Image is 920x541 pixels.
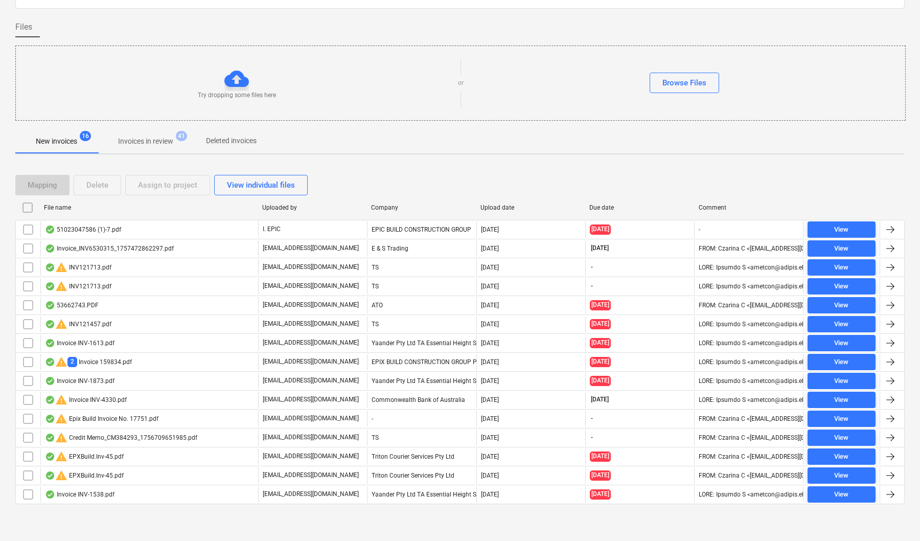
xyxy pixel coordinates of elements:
span: warning [55,450,67,463]
div: [DATE] [481,283,499,290]
span: [DATE] [590,244,610,253]
div: View [834,470,848,482]
span: [DATE] [590,489,611,499]
span: [DATE] [590,376,611,386]
span: [DATE] [590,357,611,367]
button: View [808,430,876,446]
span: warning [55,413,67,425]
p: [EMAIL_ADDRESS][DOMAIN_NAME] [263,471,359,480]
div: View [834,224,848,236]
span: [DATE] [590,452,611,461]
div: Yaander Pty Ltd TA Essential Height Safety [367,373,476,389]
div: View [834,432,848,444]
div: OCR finished [45,396,55,404]
span: warning [55,356,67,368]
div: [DATE] [481,377,499,385]
div: Uploaded by [262,204,363,211]
div: Invoice INV-1538.pdf [45,490,114,499]
p: [EMAIL_ADDRESS][DOMAIN_NAME] [263,395,359,404]
button: View [808,373,876,389]
div: OCR finished [45,263,55,272]
div: [DATE] [481,491,499,498]
div: TS [367,278,476,295]
span: [DATE] [590,300,611,310]
div: View [834,394,848,406]
p: [EMAIL_ADDRESS][DOMAIN_NAME] [263,282,359,290]
div: Try dropping some files hereorBrowse Files [15,46,906,121]
div: 51023047586 (1)-7.pdf [45,226,121,234]
span: warning [55,394,67,406]
div: Triton Courier Services Pty Ltd [367,467,476,484]
button: View [808,259,876,276]
div: View individual files [227,178,295,192]
div: OCR finished [45,320,55,328]
span: 16 [80,131,91,141]
span: 41 [176,131,187,141]
p: I. EPIC [263,225,281,234]
div: TS [367,430,476,446]
div: OCR finished [45,358,55,366]
div: Comment [699,204,799,211]
p: [EMAIL_ADDRESS][DOMAIN_NAME] [263,320,359,328]
div: E & S Trading [367,240,476,257]
span: warning [55,280,67,292]
p: [EMAIL_ADDRESS][DOMAIN_NAME] [263,244,359,253]
p: [EMAIL_ADDRESS][DOMAIN_NAME] [263,414,359,423]
span: warning [55,432,67,444]
div: TS [367,259,476,276]
button: View [808,448,876,465]
p: [EMAIL_ADDRESS][DOMAIN_NAME] [263,357,359,366]
div: Upload date [480,204,581,211]
div: EPXBuild.Inv-45.pdf [45,450,124,463]
span: warning [55,469,67,482]
div: OCR finished [45,282,55,290]
span: - [590,282,594,290]
p: [EMAIL_ADDRESS][DOMAIN_NAME] [263,376,359,385]
div: View [834,243,848,255]
div: [DATE] [481,453,499,460]
div: Yaander Pty Ltd TA Essential Height Safety [367,335,476,351]
div: View [834,337,848,349]
p: [EMAIL_ADDRESS][DOMAIN_NAME] [263,452,359,461]
div: [DATE] [481,472,499,479]
div: Due date [589,204,690,211]
p: [EMAIL_ADDRESS][DOMAIN_NAME] [263,433,359,442]
div: EPIC BUILD CONSTRUCTION GROUP [367,221,476,238]
div: [DATE] [481,434,499,441]
div: OCR finished [45,453,55,461]
div: - [367,411,476,427]
div: [DATE] [481,415,499,422]
button: View [808,392,876,408]
button: Browse Files [650,73,719,93]
span: [DATE] [590,319,611,329]
div: Invoice_INV6530315_1757472862297.pdf [45,244,174,253]
button: View [808,411,876,427]
div: [DATE] [481,321,499,328]
div: - [699,226,700,233]
div: 53662743.PDF [45,301,99,309]
div: Commonwealth Bank of Australia [367,392,476,408]
p: Deleted invoices [206,136,257,146]
div: [DATE] [481,302,499,309]
div: OCR finished [45,377,55,385]
div: Browse Files [662,76,706,89]
button: View [808,354,876,370]
span: [DATE] [590,395,610,404]
span: warning [55,261,67,274]
div: View [834,281,848,292]
div: Invoice 159834.pdf [45,356,132,368]
div: [DATE] [481,226,499,233]
div: OCR finished [45,244,55,253]
p: or [458,79,464,87]
div: [DATE] [481,264,499,271]
div: Credit Memo_CM384293_1756709651985.pdf [45,432,197,444]
div: Triton Courier Services Pty Ltd [367,448,476,465]
div: View [834,300,848,311]
div: View [834,375,848,387]
button: View [808,467,876,484]
p: [EMAIL_ADDRESS][DOMAIN_NAME] [263,490,359,499]
div: ATO [367,297,476,313]
span: - [590,414,594,423]
div: View [834,356,848,368]
button: View [808,240,876,257]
